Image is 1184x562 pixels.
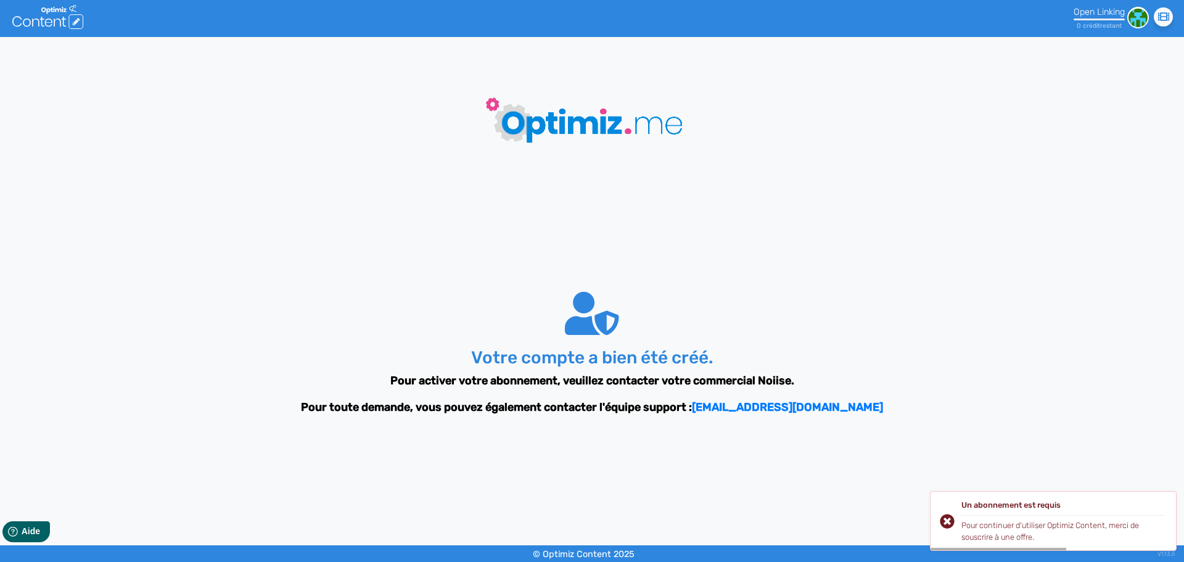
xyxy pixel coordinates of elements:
[692,400,883,414] a: [EMAIL_ADDRESS][DOMAIN_NAME]
[1074,7,1125,17] div: Open Linking
[961,499,1164,515] div: Un abonnement est requis
[231,347,953,368] h3: Votre compte a bien été créé.
[1127,7,1149,28] img: 5e5d96fbc0706292313ebdd9ac938828
[231,373,953,389] p: Pour activer votre abonnement, veuillez contacter votre commercial Noiise.
[1077,22,1122,30] small: 0 crédit restant
[231,399,953,416] p: Pour toute demande, vous pouvez également contacter l'équipe support :
[453,67,731,171] img: loader-big-blue.gif
[533,549,635,560] small: © Optimiz Content 2025
[961,519,1164,543] div: Pour continuer d'utiliser Optimiz Content, merci de souscrire à une offre.
[1157,545,1175,562] div: V1.13.5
